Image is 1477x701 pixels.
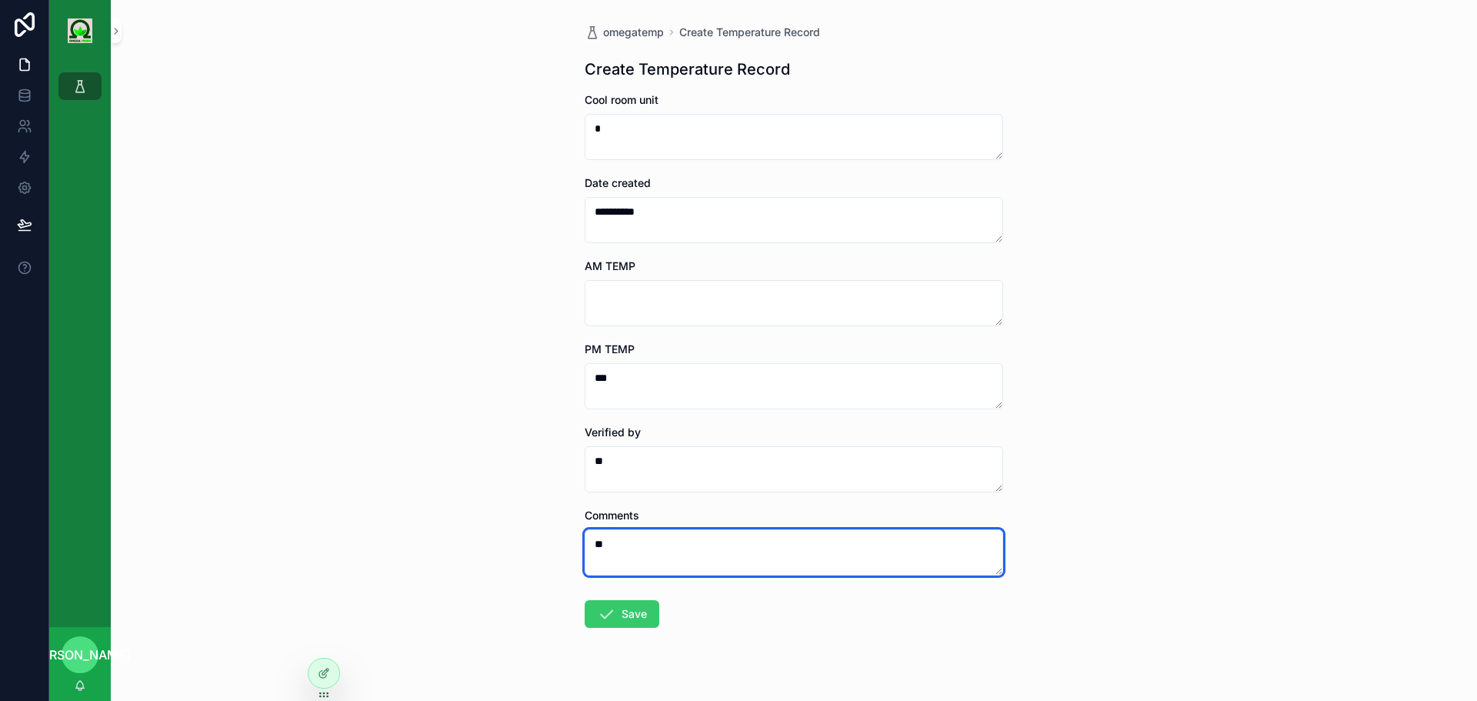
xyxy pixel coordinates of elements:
div: scrollable content [49,62,111,120]
span: Verified by [585,426,641,439]
span: AM TEMP [585,259,635,272]
button: Save [585,600,659,628]
img: App logo [68,18,92,43]
a: omegatemp [585,25,664,40]
span: Cool room unit [585,93,658,106]
a: Create Temperature Record [679,25,820,40]
span: omegatemp [603,25,664,40]
span: Date created [585,176,651,189]
span: [PERSON_NAME] [29,646,131,664]
h1: Create Temperature Record [585,58,790,80]
span: Comments [585,509,639,522]
span: PM TEMP [585,342,635,356]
